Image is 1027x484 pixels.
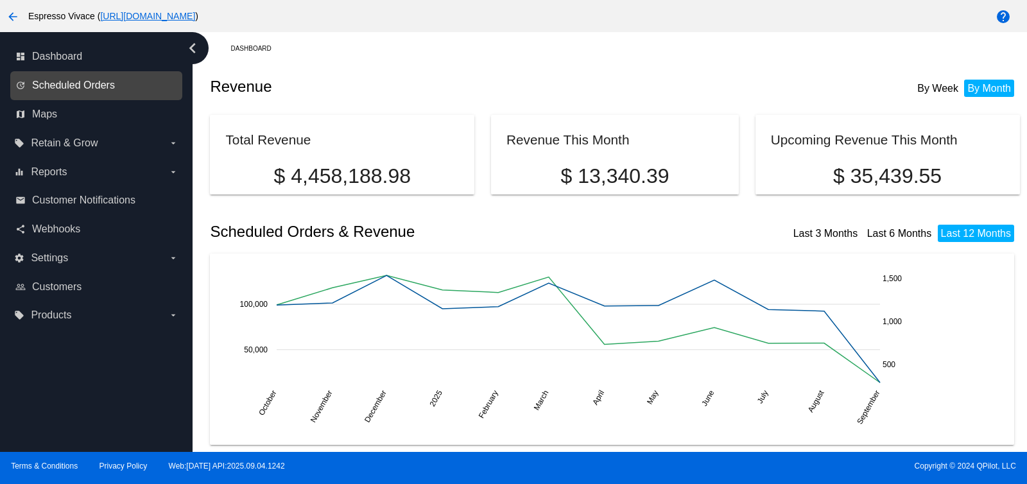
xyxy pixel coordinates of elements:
[182,38,203,58] i: chevron_left
[506,164,723,188] p: $ 13,340.39
[15,80,26,91] i: update
[532,388,551,411] text: March
[225,164,459,188] p: $ 4,458,188.98
[32,80,115,91] span: Scheduled Orders
[15,219,178,239] a: share Webhooks
[15,282,26,292] i: people_outline
[806,388,826,414] text: August
[15,195,26,205] i: email
[591,388,607,406] text: April
[15,51,26,62] i: dashboard
[100,11,195,21] a: [URL][DOMAIN_NAME]
[32,223,80,235] span: Webhooks
[883,359,895,368] text: 500
[257,388,279,417] text: October
[32,108,57,120] span: Maps
[230,39,282,58] a: Dashboard
[5,9,21,24] mat-icon: arrow_back
[15,75,178,96] a: update Scheduled Orders
[15,109,26,119] i: map
[883,317,902,326] text: 1,000
[31,309,71,321] span: Products
[169,462,285,471] a: Web:[DATE] API:2025.09.04.1242
[240,299,268,308] text: 100,000
[31,166,67,178] span: Reports
[771,132,958,147] h2: Upcoming Revenue This Month
[14,138,24,148] i: local_offer
[793,228,858,239] a: Last 3 Months
[14,310,24,320] i: local_offer
[168,167,178,177] i: arrow_drop_down
[856,388,882,426] text: September
[645,388,660,406] text: May
[309,388,334,424] text: November
[14,167,24,177] i: equalizer
[14,253,24,263] i: settings
[15,104,178,125] a: map Maps
[32,281,82,293] span: Customers
[914,80,962,97] li: By Week
[168,310,178,320] i: arrow_drop_down
[867,228,932,239] a: Last 6 Months
[883,274,902,283] text: 1,500
[28,11,198,21] span: Espresso Vivace ( )
[15,46,178,67] a: dashboard Dashboard
[99,462,148,471] a: Privacy Policy
[210,78,615,96] h2: Revenue
[32,194,135,206] span: Customer Notifications
[771,164,1005,188] p: $ 35,439.55
[15,224,26,234] i: share
[941,228,1011,239] a: Last 12 Months
[506,132,630,147] h2: Revenue This Month
[964,80,1014,97] li: By Month
[225,132,311,147] h2: Total Revenue
[363,388,388,424] text: December
[11,462,78,471] a: Terms & Conditions
[428,388,445,408] text: 2025
[168,253,178,263] i: arrow_drop_down
[755,388,770,404] text: July
[168,138,178,148] i: arrow_drop_down
[15,190,178,211] a: email Customer Notifications
[32,51,82,62] span: Dashboard
[245,345,268,354] text: 50,000
[700,388,716,408] text: June
[210,223,615,241] h2: Scheduled Orders & Revenue
[996,9,1011,24] mat-icon: help
[15,277,178,297] a: people_outline Customers
[524,462,1016,471] span: Copyright © 2024 QPilot, LLC
[31,252,68,264] span: Settings
[477,388,500,420] text: February
[31,137,98,149] span: Retain & Grow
